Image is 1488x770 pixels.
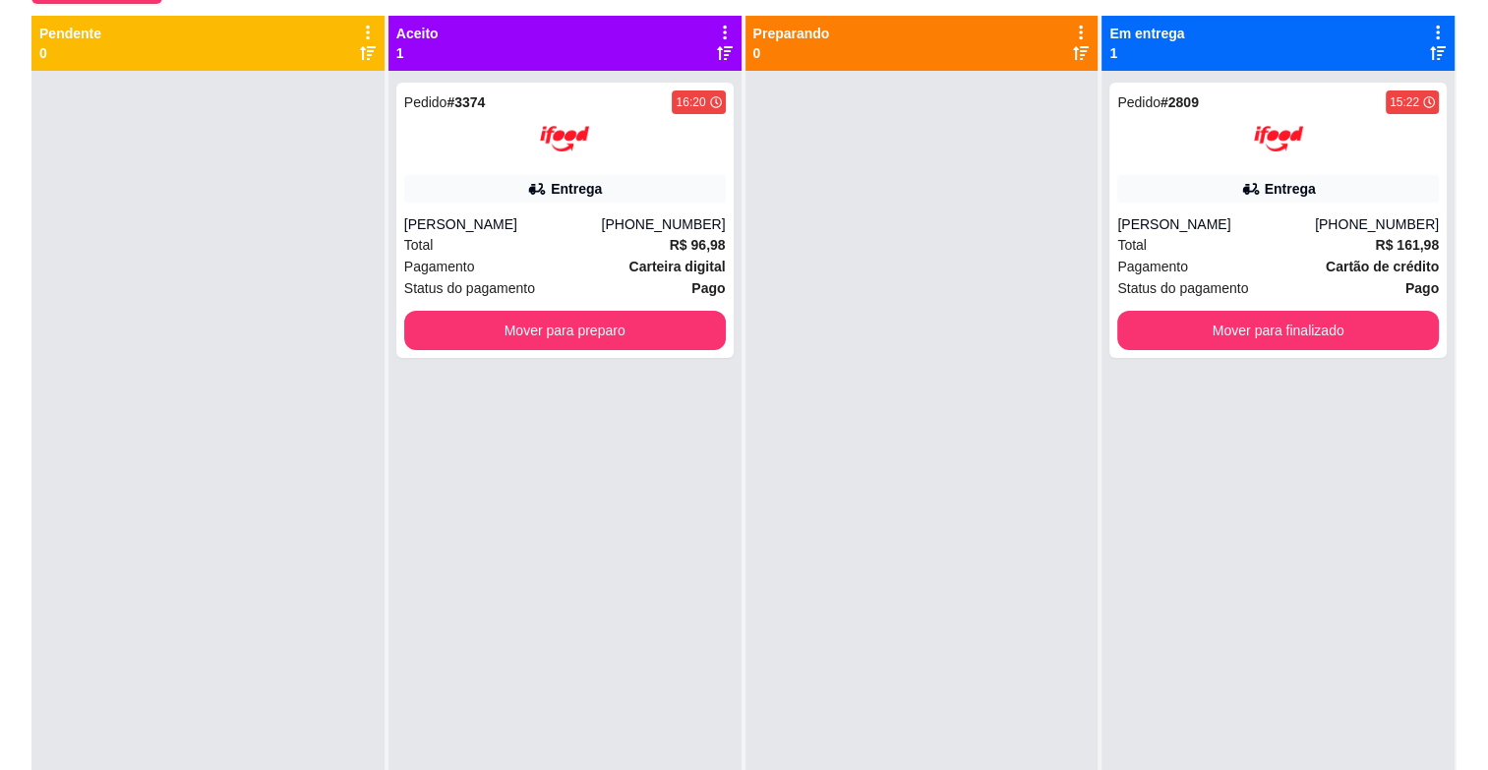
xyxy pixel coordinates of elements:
[1265,179,1316,199] div: Entrega
[1117,311,1439,350] button: Mover para finalizado
[396,24,439,43] p: Aceito
[396,43,439,63] p: 1
[1117,256,1188,277] span: Pagamento
[404,311,726,350] button: Mover para preparo
[1405,280,1439,296] strong: Pago
[404,277,535,299] span: Status do pagamento
[1117,94,1161,110] span: Pedido
[1375,237,1439,253] strong: R$ 161,98
[1315,214,1439,234] div: [PHONE_NUMBER]
[1326,259,1439,274] strong: Cartão de crédito
[691,280,725,296] strong: Pago
[446,94,485,110] strong: # 3374
[670,237,726,253] strong: R$ 96,98
[601,214,725,234] div: [PHONE_NUMBER]
[404,214,602,234] div: [PERSON_NAME]
[1117,277,1248,299] span: Status do pagamento
[39,24,101,43] p: Pendente
[1109,43,1184,63] p: 1
[1161,94,1199,110] strong: # 2809
[1390,94,1419,110] div: 15:22
[404,256,475,277] span: Pagamento
[1117,214,1315,234] div: [PERSON_NAME]
[1109,24,1184,43] p: Em entrega
[404,234,434,256] span: Total
[753,43,830,63] p: 0
[404,94,447,110] span: Pedido
[753,24,830,43] p: Preparando
[1117,234,1147,256] span: Total
[551,179,602,199] div: Entrega
[1254,114,1303,163] img: ifood
[540,114,589,163] img: ifood
[39,43,101,63] p: 0
[628,259,725,274] strong: Carteira digital
[676,94,705,110] div: 16:20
